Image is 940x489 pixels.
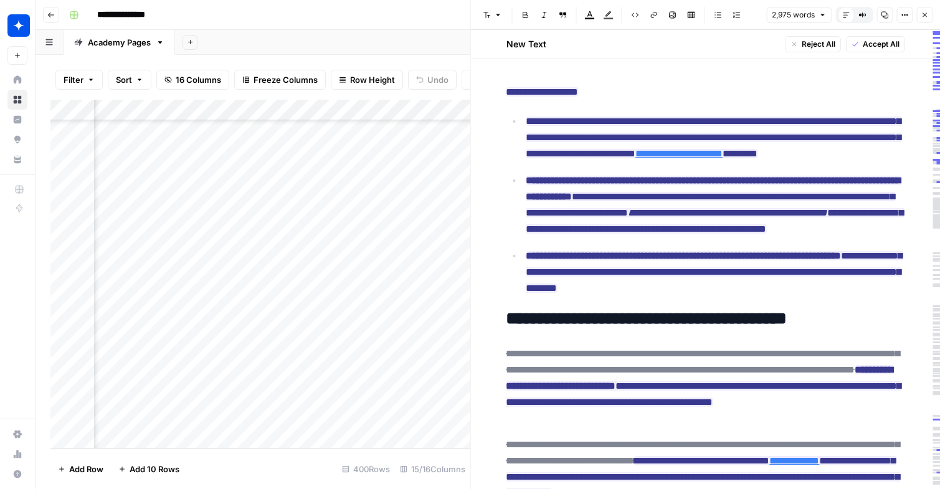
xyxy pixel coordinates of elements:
button: Add Row [50,459,111,479]
button: Sort [108,70,151,90]
span: Accept All [862,39,899,50]
span: 16 Columns [176,74,221,86]
h2: New Text [506,38,546,50]
button: Reject All [784,36,840,52]
a: Insights [7,110,27,130]
button: Accept All [845,36,904,52]
button: Undo [408,70,457,90]
a: Home [7,70,27,90]
a: Browse [7,90,27,110]
span: Freeze Columns [254,74,318,86]
button: 16 Columns [156,70,229,90]
div: 400 Rows [337,459,395,479]
a: Settings [7,424,27,444]
button: Help + Support [7,464,27,484]
img: Wiz Logo [7,14,30,37]
span: Row Height [350,74,395,86]
span: Add Row [69,463,103,475]
button: 2,975 words [766,7,832,23]
span: Sort [116,74,132,86]
span: Filter [64,74,83,86]
button: Row Height [331,70,403,90]
span: Reject All [801,39,835,50]
span: 2,975 words [772,9,815,21]
a: Usage [7,444,27,464]
div: 15/16 Columns [395,459,470,479]
a: Your Data [7,150,27,169]
div: Academy Pages [88,36,151,49]
button: Add 10 Rows [111,459,187,479]
button: Workspace: Wiz [7,10,27,41]
span: Undo [427,74,449,86]
button: Freeze Columns [234,70,326,90]
a: Academy Pages [64,30,175,55]
button: Filter [55,70,103,90]
span: Add 10 Rows [130,463,179,475]
a: Opportunities [7,130,27,150]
